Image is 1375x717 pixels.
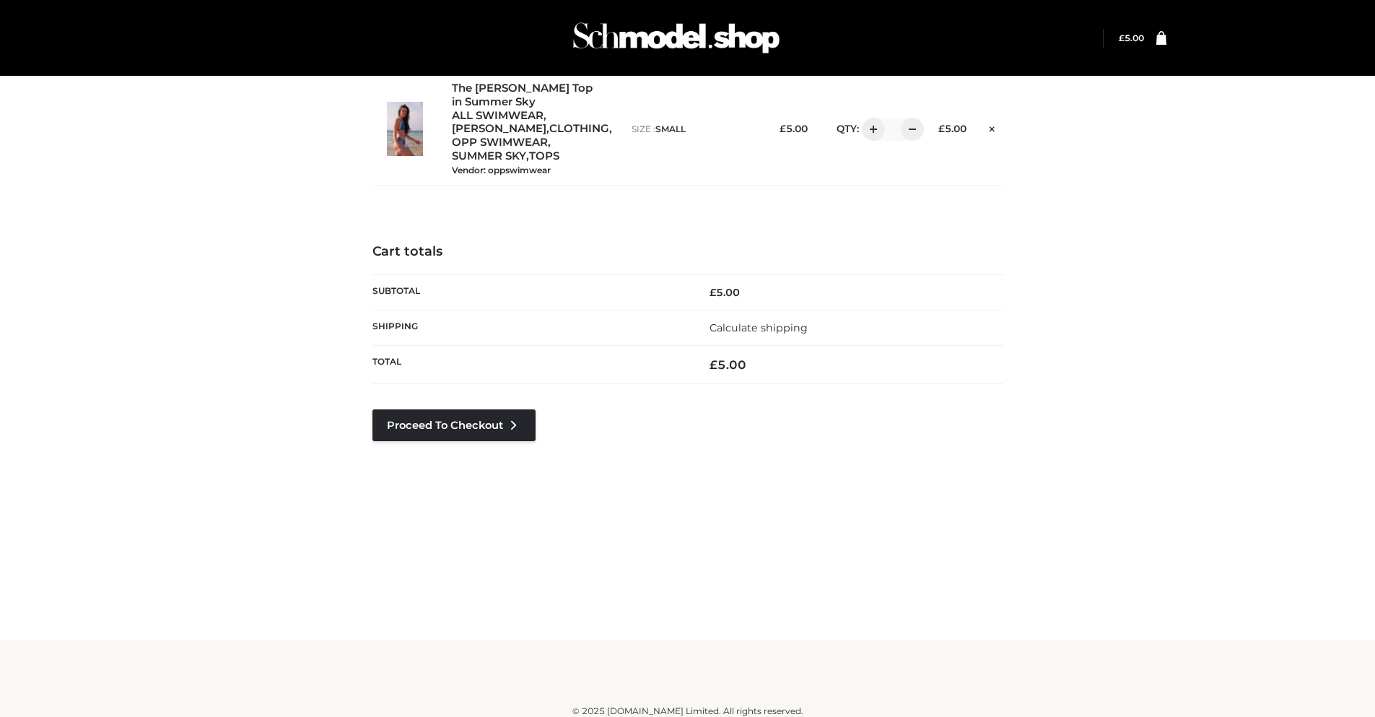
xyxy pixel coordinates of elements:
a: ALL SWIMWEAR [452,109,544,123]
div: QTY: [822,118,914,141]
a: CLOTHING [549,122,609,136]
p: size : [632,123,755,136]
bdi: 5.00 [938,123,966,134]
span: £ [710,357,717,372]
a: The [PERSON_NAME] Top in Summer Sky [452,82,601,109]
a: SUMMER SKY [452,149,526,163]
div: , , , , , [452,82,617,176]
a: £5.00 [1119,32,1144,43]
a: Proceed to Checkout [372,409,536,441]
bdi: 5.00 [710,357,746,372]
a: Calculate shipping [710,321,808,334]
span: £ [1119,32,1125,43]
span: SMALL [655,123,686,134]
th: Shipping [372,310,688,346]
small: Vendor: oppswimwear [452,165,551,175]
a: [PERSON_NAME] [452,122,546,136]
th: Subtotal [372,274,688,310]
img: Schmodel Admin 964 [568,9,785,66]
a: TOPS [529,149,559,163]
a: OPP SWIMWEAR [452,136,548,149]
bdi: 5.00 [710,286,740,299]
span: £ [710,286,716,299]
bdi: 5.00 [780,123,808,134]
span: £ [780,123,786,134]
span: £ [938,123,945,134]
bdi: 5.00 [1119,32,1144,43]
h4: Cart totals [372,244,1003,260]
th: Total [372,346,688,384]
a: Remove this item [981,118,1003,136]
